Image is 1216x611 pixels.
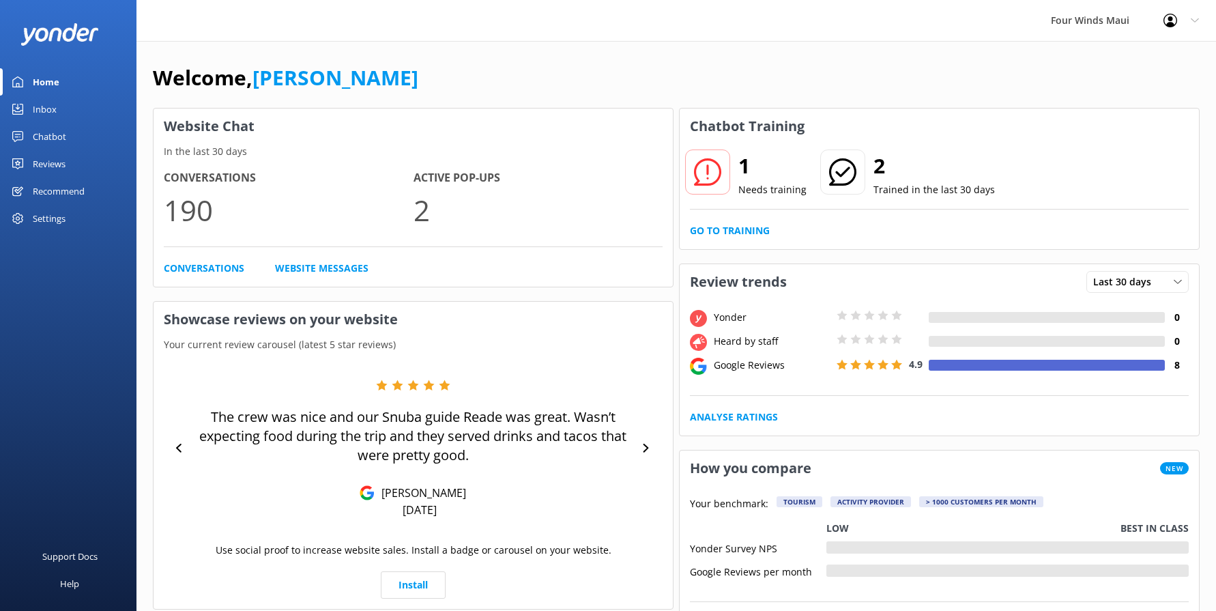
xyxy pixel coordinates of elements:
h4: 8 [1165,358,1189,373]
a: [PERSON_NAME] [252,63,418,91]
img: yonder-white-logo.png [20,23,99,46]
p: Low [826,521,849,536]
a: Go to Training [690,223,770,238]
div: > 1000 customers per month [919,496,1043,507]
div: Recommend [33,177,85,205]
span: New [1160,462,1189,474]
p: 2 [414,187,663,233]
h4: 0 [1165,310,1189,325]
p: Your current review carousel (latest 5 star reviews) [154,337,673,352]
div: Yonder [710,310,833,325]
h3: Showcase reviews on your website [154,302,673,337]
a: Install [381,571,446,599]
a: Analyse Ratings [690,410,778,425]
p: 190 [164,187,414,233]
div: Reviews [33,150,66,177]
div: Settings [33,205,66,232]
p: [DATE] [403,502,437,517]
div: Inbox [33,96,57,123]
span: Last 30 days [1093,274,1159,289]
h2: 1 [738,150,807,182]
p: Needs training [738,182,807,197]
img: Google Reviews [360,485,375,500]
p: Best in class [1120,521,1189,536]
div: Google Reviews [710,358,833,373]
p: In the last 30 days [154,144,673,159]
p: Trained in the last 30 days [873,182,995,197]
div: Heard by staff [710,334,833,349]
div: Google Reviews per month [690,565,826,577]
a: Website Messages [275,261,368,276]
div: Yonder Survey NPS [690,541,826,554]
p: Use social proof to increase website sales. Install a badge or carousel on your website. [216,543,611,558]
p: [PERSON_NAME] [375,485,466,500]
h3: Chatbot Training [680,109,815,144]
a: Conversations [164,261,244,276]
span: 4.9 [909,358,923,371]
h3: How you compare [680,451,822,486]
div: Support Docs [42,543,98,570]
div: Tourism [777,496,822,507]
h1: Welcome, [153,61,418,94]
div: Activity Provider [830,496,911,507]
h3: Website Chat [154,109,673,144]
h3: Review trends [680,264,797,300]
h4: 0 [1165,334,1189,349]
div: Chatbot [33,123,66,150]
p: The crew was nice and our Snuba guide Reade was great. Wasn’t expecting food during the trip and ... [191,408,635,465]
h4: Active Pop-ups [414,169,663,187]
div: Help [60,570,79,597]
div: Home [33,68,59,96]
h2: 2 [873,150,995,182]
h4: Conversations [164,169,414,187]
p: Your benchmark: [690,496,768,513]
